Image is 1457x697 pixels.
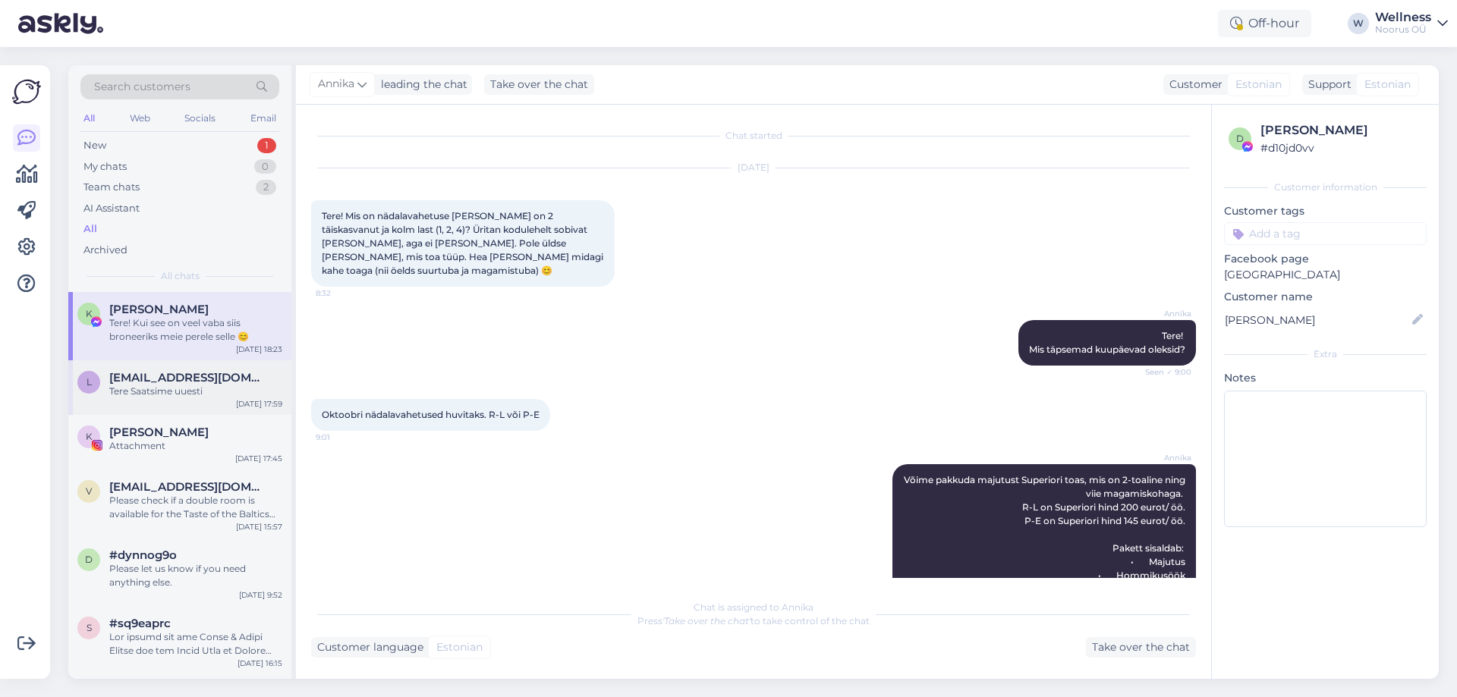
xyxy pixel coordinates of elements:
div: Wellness [1375,11,1431,24]
span: Search customers [94,79,190,95]
div: Tere! Kui see on veel vaba siis broneeriks meie perele selle 😊 [109,316,282,344]
span: Seen ✓ 9:00 [1134,366,1191,378]
span: Estonian [436,639,483,655]
p: Facebook page [1224,251,1427,267]
p: Customer name [1224,289,1427,305]
div: Off-hour [1218,10,1311,37]
span: lebenmarek@gmail.com [109,371,267,385]
div: W [1348,13,1369,34]
div: 2 [256,180,276,195]
input: Add a tag [1224,222,1427,245]
div: Take over the chat [1086,637,1196,658]
span: Võime pakkuda majutust Superiori toas, mis on 2-toaline ning viie magamiskohaga. R-L on Superiori... [904,474,1188,636]
span: d [85,554,93,565]
div: 1 [257,138,276,153]
p: [GEOGRAPHIC_DATA] [1224,267,1427,283]
span: 9:01 [316,432,373,443]
span: l [87,376,92,388]
div: Chat started [311,129,1196,143]
span: Tere! Mis on nädalavahetuse [PERSON_NAME] on 2 täiskasvanut ja kolm last (1, 2, 4)? Üritan kodule... [322,210,606,276]
span: K [86,308,93,319]
span: d [1236,133,1244,144]
div: Customer [1163,77,1223,93]
p: Notes [1224,370,1427,386]
div: # d10jd0vv [1260,140,1422,156]
span: All chats [161,269,200,283]
input: Add name [1225,312,1409,328]
div: Customer language [311,639,423,655]
span: s [87,622,92,633]
i: 'Take over the chat' [662,615,751,626]
div: Lor ipsumd sit ame Conse & Adipi Elitse doe tem Incid Utla et Dolore MAG Aliqu eni: Admin & Venia... [109,630,282,658]
span: K [86,431,93,442]
span: Annika [318,76,354,93]
div: All [80,108,98,128]
span: #sq9eaprc [109,617,171,630]
div: Please let us know if you need anything else. [109,562,282,589]
span: #dynnog9o [109,548,177,562]
div: My chats [83,159,127,174]
span: Estonian [1364,77,1411,93]
span: Oktoobri nädalavahetused huvitaks. R-L või P-E [322,409,540,420]
div: [DATE] [311,161,1196,174]
div: leading the chat [375,77,467,93]
div: All [83,221,97,237]
span: 8:32 [316,287,373,299]
div: [DATE] 16:15 [238,658,282,669]
div: Support [1302,77,1352,93]
div: [DATE] 15:57 [236,521,282,532]
p: Customer tags [1224,203,1427,219]
img: Askly Logo [12,77,41,106]
div: [DATE] 18:23 [236,344,282,355]
div: Please check if a double room is available for the Taste of the Baltics package by visiting our b... [109,494,282,521]
div: Noorus OÜ [1375,24,1431,36]
div: Email [247,108,279,128]
div: AI Assistant [83,201,140,216]
span: Kai-Riin [109,425,209,439]
div: [PERSON_NAME] [1260,121,1422,140]
div: Team chats [83,180,140,195]
div: Customer information [1224,181,1427,194]
div: [DATE] 17:45 [235,453,282,464]
span: Klaarika Lilleorg [109,303,209,316]
div: New [83,138,106,153]
span: vitali.atajev@gmail.com [109,480,267,494]
div: Socials [181,108,219,128]
div: Extra [1224,347,1427,361]
div: [DATE] 17:59 [236,398,282,410]
div: Archived [83,243,127,258]
div: Web [127,108,153,128]
div: [DATE] 9:52 [239,589,282,601]
span: Press to take control of the chat [637,615,870,626]
div: 0 [254,159,276,174]
span: Annika [1134,452,1191,463]
div: Attachment [109,439,282,453]
span: v [86,485,92,497]
a: WellnessNoorus OÜ [1375,11,1448,36]
span: Chat is assigned to Annika [694,601,813,613]
div: Take over the chat [484,74,594,95]
span: Estonian [1235,77,1282,93]
div: Tere Saatsime uuesti [109,385,282,398]
span: Annika [1134,308,1191,319]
